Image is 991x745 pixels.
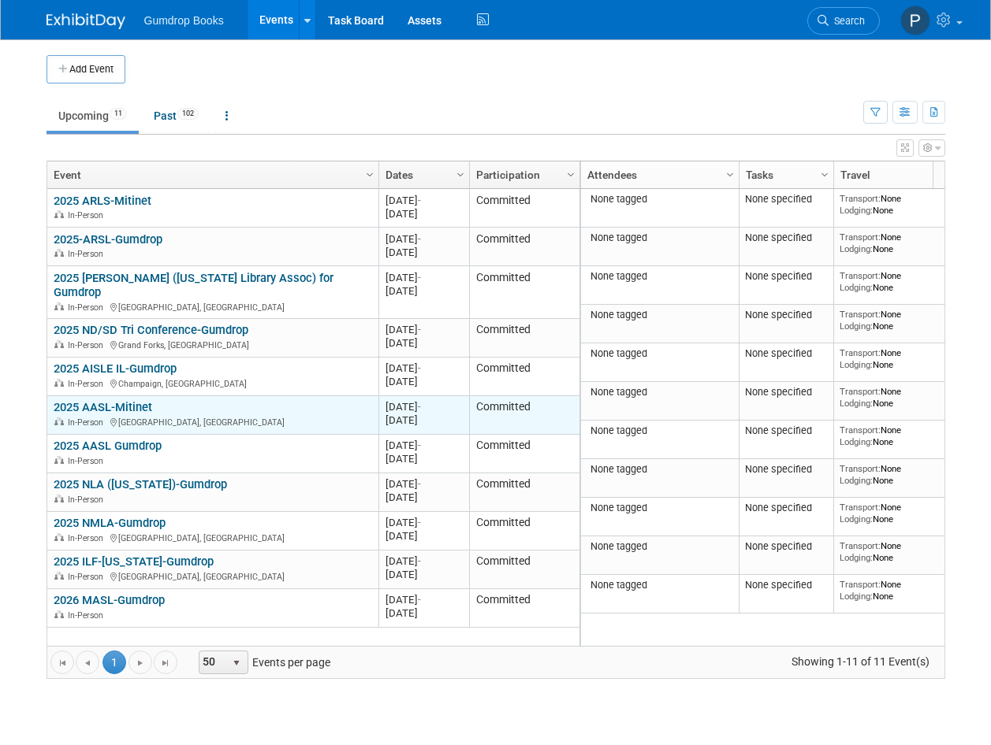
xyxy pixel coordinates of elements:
[68,249,108,259] span: In-Person
[724,169,736,181] span: Column Settings
[418,517,421,528] span: -
[840,398,873,409] span: Lodging:
[476,161,569,188] a: Participation
[454,169,467,181] span: Column Settings
[840,347,953,370] div: None None
[900,6,930,35] img: Pam Fitzgerald
[159,657,172,669] span: Go to the last page
[745,270,827,283] div: None specified
[745,463,827,476] div: None specified
[840,386,953,409] div: None None
[56,657,69,669] span: Go to the first page
[469,319,579,358] td: Committed
[54,572,64,580] img: In-Person Event
[587,386,732,398] div: None tagged
[469,358,579,396] td: Committed
[386,375,462,388] div: [DATE]
[587,540,732,553] div: None tagged
[745,193,827,206] div: None specified
[54,400,152,414] a: 2025 AASL-Mitinet
[386,477,462,491] div: [DATE]
[199,651,226,673] span: 50
[840,502,881,513] span: Transport:
[54,300,371,313] div: [GEOGRAPHIC_DATA], [GEOGRAPHIC_DATA]
[54,379,64,387] img: In-Person Event
[76,650,99,674] a: Go to the previous page
[68,495,108,505] span: In-Person
[840,424,881,436] span: Transport:
[840,270,953,293] div: None None
[745,386,827,398] div: None specified
[587,193,732,206] div: None tagged
[745,309,827,321] div: None specified
[54,495,64,502] img: In-Person Event
[840,193,881,204] span: Transport:
[68,533,108,543] span: In-Person
[818,169,831,181] span: Column Settings
[68,610,108,621] span: In-Person
[142,101,210,131] a: Past102
[840,232,881,243] span: Transport:
[840,540,881,551] span: Transport:
[418,362,421,374] span: -
[386,284,462,298] div: [DATE]
[840,205,873,216] span: Lodging:
[840,475,873,486] span: Lodging:
[840,424,953,447] div: None None
[144,14,224,27] span: Gumdrop Books
[386,194,462,207] div: [DATE]
[386,439,462,452] div: [DATE]
[721,161,739,185] a: Column Settings
[418,555,421,567] span: -
[54,415,371,428] div: [GEOGRAPHIC_DATA], [GEOGRAPHIC_DATA]
[68,340,108,350] span: In-Person
[840,347,881,358] span: Transport:
[840,321,873,332] span: Lodging:
[840,436,873,447] span: Lodging:
[68,302,108,313] span: In-Person
[745,424,827,437] div: None specified
[829,15,865,27] span: Search
[745,232,827,244] div: None specified
[386,491,462,504] div: [DATE]
[840,282,873,293] span: Lodging:
[361,161,378,185] a: Column Settings
[386,452,462,465] div: [DATE]
[386,207,462,221] div: [DATE]
[81,657,94,669] span: Go to the previous page
[840,579,881,590] span: Transport:
[230,657,243,669] span: select
[50,650,74,674] a: Go to the first page
[54,249,64,257] img: In-Person Event
[178,650,346,674] span: Events per page
[386,413,462,427] div: [DATE]
[386,554,462,568] div: [DATE]
[587,232,732,244] div: None tagged
[68,379,108,389] span: In-Person
[840,359,873,370] span: Lodging:
[469,189,579,228] td: Committed
[47,13,125,29] img: ExhibitDay
[469,512,579,550] td: Committed
[840,513,873,524] span: Lodging:
[452,161,469,185] a: Column Settings
[54,210,64,218] img: In-Person Event
[386,516,462,529] div: [DATE]
[54,161,368,188] a: Event
[418,594,421,606] span: -
[54,376,371,390] div: Champaign, [GEOGRAPHIC_DATA]
[564,169,577,181] span: Column Settings
[469,228,579,266] td: Committed
[54,417,64,425] img: In-Person Event
[386,593,462,606] div: [DATE]
[840,232,953,254] div: None None
[363,169,376,181] span: Column Settings
[54,610,64,618] img: In-Person Event
[587,463,732,476] div: None tagged
[746,161,823,188] a: Tasks
[840,540,953,563] div: None None
[587,161,728,188] a: Attendees
[816,161,833,185] a: Column Settings
[386,246,462,259] div: [DATE]
[418,233,421,245] span: -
